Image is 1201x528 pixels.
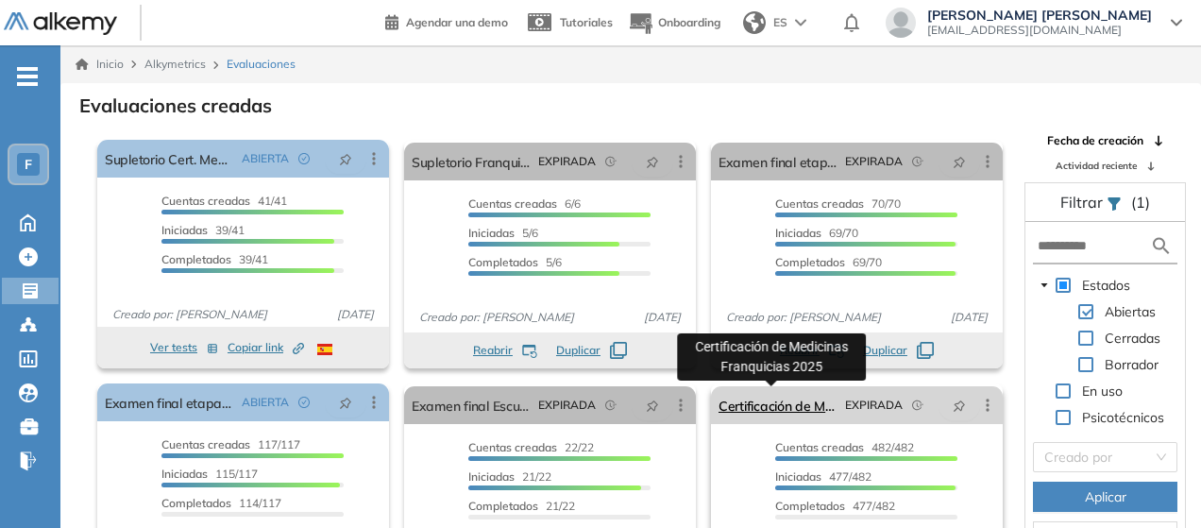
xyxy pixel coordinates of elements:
[1085,486,1126,507] span: Aplicar
[161,467,208,481] span: Iniciadas
[775,440,864,454] span: Cuentas creadas
[406,15,508,29] span: Agendar una demo
[161,467,258,481] span: 115/117
[468,499,575,513] span: 21/22
[325,144,366,174] button: pushpin
[1060,193,1107,212] span: Filtrar
[473,342,513,359] span: Reabrir
[242,394,289,411] span: ABIERTA
[242,150,289,167] span: ABIERTA
[468,469,551,484] span: 21/22
[719,386,837,424] a: Certificación de Medicinas Franquicias 2025
[1105,356,1159,373] span: Borrador
[927,8,1152,23] span: [PERSON_NAME] [PERSON_NAME]
[105,140,234,178] a: Supletorio Cert. Medicinas Franquicias 2025
[1105,330,1160,347] span: Cerradas
[161,437,250,451] span: Cuentas creadas
[161,496,231,510] span: Completados
[538,397,596,414] span: EXPIRADA
[719,143,837,180] a: Examen final etapa 2 grupos 2025
[775,196,901,211] span: 70/70
[912,156,923,167] span: field-time
[560,15,613,29] span: Tutoriales
[161,194,287,208] span: 41/41
[912,400,923,411] span: field-time
[775,196,864,211] span: Cuentas creadas
[227,56,296,73] span: Evaluaciones
[556,342,627,359] button: Duplicar
[845,397,903,414] span: EXPIRADA
[1078,406,1168,429] span: Psicotécnicos
[658,15,720,29] span: Onboarding
[161,496,281,510] span: 114/117
[79,94,272,117] h3: Evaluaciones creadas
[412,309,582,326] span: Creado por: [PERSON_NAME]
[953,398,966,413] span: pushpin
[1131,191,1150,213] span: (1)
[605,156,617,167] span: field-time
[775,255,882,269] span: 69/70
[939,146,980,177] button: pushpin
[4,12,117,36] img: Logo
[339,151,352,166] span: pushpin
[1047,132,1143,149] span: Fecha de creación
[1105,303,1156,320] span: Abiertas
[775,469,871,484] span: 477/482
[775,226,821,240] span: Iniciadas
[412,386,531,424] a: Examen final Escuela de Franquicias
[863,342,934,359] button: Duplicar
[1078,274,1134,297] span: Estados
[385,9,508,32] a: Agendar una demo
[939,390,980,420] button: pushpin
[943,309,995,326] span: [DATE]
[1101,300,1159,323] span: Abiertas
[468,469,515,484] span: Iniciadas
[468,499,538,513] span: Completados
[161,437,300,451] span: 117/117
[953,154,966,169] span: pushpin
[1150,234,1173,258] img: search icon
[1078,380,1126,402] span: En uso
[298,397,310,408] span: check-circle
[161,223,208,237] span: Iniciadas
[628,3,720,43] button: Onboarding
[605,400,617,411] span: field-time
[468,226,515,240] span: Iniciadas
[863,342,907,359] span: Duplicar
[161,223,245,237] span: 39/41
[1033,482,1177,512] button: Aplicar
[17,75,38,78] i: -
[632,390,673,420] button: pushpin
[473,342,537,359] button: Reabrir
[719,309,888,326] span: Creado por: [PERSON_NAME]
[646,398,659,413] span: pushpin
[845,153,903,170] span: EXPIRADA
[468,255,562,269] span: 5/6
[677,333,866,381] div: Certificación de Medicinas Franquicias 2025
[556,342,600,359] span: Duplicar
[1082,383,1123,400] span: En uso
[775,469,821,484] span: Iniciadas
[468,226,538,240] span: 5/6
[1082,409,1164,426] span: Psicotécnicos
[775,440,914,454] span: 482/482
[144,57,206,71] span: Alkymetrics
[25,157,32,172] span: F
[1040,281,1049,290] span: caret-down
[468,255,538,269] span: Completados
[775,226,858,240] span: 69/70
[538,153,596,170] span: EXPIRADA
[161,252,268,266] span: 39/41
[228,336,304,359] button: Copiar link
[468,196,581,211] span: 6/6
[105,383,234,421] a: Examen final etapa 2 Grupos [DATE] - [DATE]
[927,23,1152,38] span: [EMAIL_ADDRESS][DOMAIN_NAME]
[468,440,594,454] span: 22/22
[339,395,352,410] span: pushpin
[632,146,673,177] button: pushpin
[412,143,531,180] a: Supletorio Franquicias escuela de auxiliares
[1101,353,1162,376] span: Borrador
[646,154,659,169] span: pushpin
[330,306,381,323] span: [DATE]
[317,344,332,355] img: ESP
